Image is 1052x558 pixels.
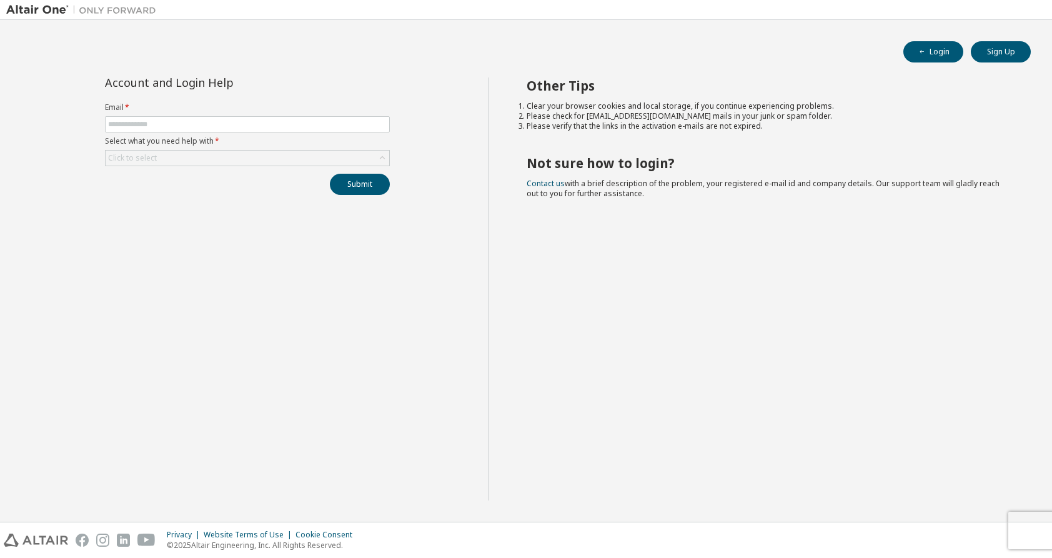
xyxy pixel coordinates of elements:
[105,102,390,112] label: Email
[105,77,333,87] div: Account and Login Help
[330,174,390,195] button: Submit
[4,534,68,547] img: altair_logo.svg
[295,530,360,540] div: Cookie Consent
[105,136,390,146] label: Select what you need help with
[971,41,1031,62] button: Sign Up
[527,121,1009,131] li: Please verify that the links in the activation e-mails are not expired.
[527,178,1000,199] span: with a brief description of the problem, your registered e-mail id and company details. Our suppo...
[204,530,295,540] div: Website Terms of Use
[108,153,157,163] div: Click to select
[527,155,1009,171] h2: Not sure how to login?
[527,111,1009,121] li: Please check for [EMAIL_ADDRESS][DOMAIN_NAME] mails in your junk or spam folder.
[6,4,162,16] img: Altair One
[167,530,204,540] div: Privacy
[137,534,156,547] img: youtube.svg
[96,534,109,547] img: instagram.svg
[903,41,963,62] button: Login
[167,540,360,551] p: © 2025 Altair Engineering, Inc. All Rights Reserved.
[527,178,565,189] a: Contact us
[106,151,389,166] div: Click to select
[76,534,89,547] img: facebook.svg
[527,77,1009,94] h2: Other Tips
[117,534,130,547] img: linkedin.svg
[527,101,1009,111] li: Clear your browser cookies and local storage, if you continue experiencing problems.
